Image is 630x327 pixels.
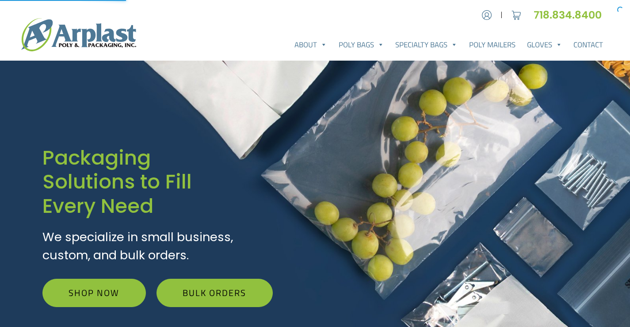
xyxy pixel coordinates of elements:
[42,146,273,218] h1: Packaging Solutions to Fill Every Need
[21,18,136,51] img: logo
[333,36,390,54] a: Poly Bags
[568,36,609,54] a: Contact
[157,278,273,307] a: Bulk Orders
[534,8,609,22] a: 718.834.8400
[521,36,568,54] a: Gloves
[463,36,521,54] a: Poly Mailers
[42,228,273,264] p: We specialize in small business, custom, and bulk orders.
[289,36,333,54] a: About
[390,36,464,54] a: Specialty Bags
[500,10,503,20] span: |
[42,278,146,307] a: Shop Now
